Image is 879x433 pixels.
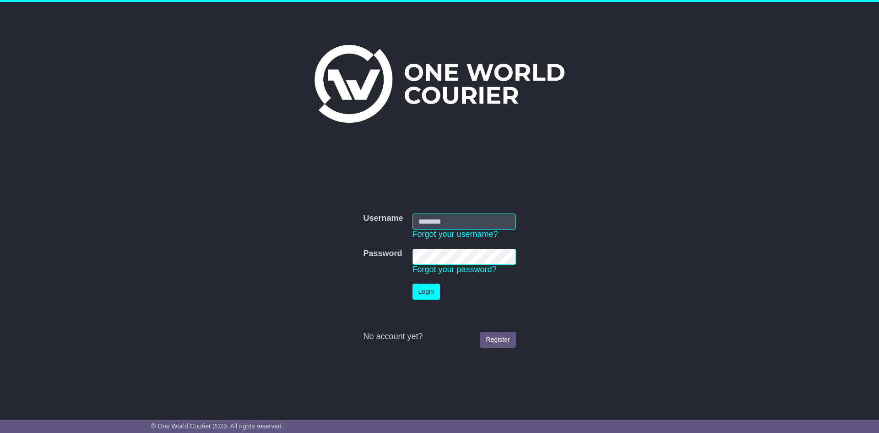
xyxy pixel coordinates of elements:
label: Password [363,249,402,259]
img: One World [315,45,564,123]
a: Register [480,332,515,348]
a: Forgot your password? [412,265,497,274]
span: © One World Courier 2025. All rights reserved. [151,422,283,430]
button: Login [412,284,440,300]
div: No account yet? [363,332,515,342]
a: Forgot your username? [412,230,498,239]
label: Username [363,214,403,224]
